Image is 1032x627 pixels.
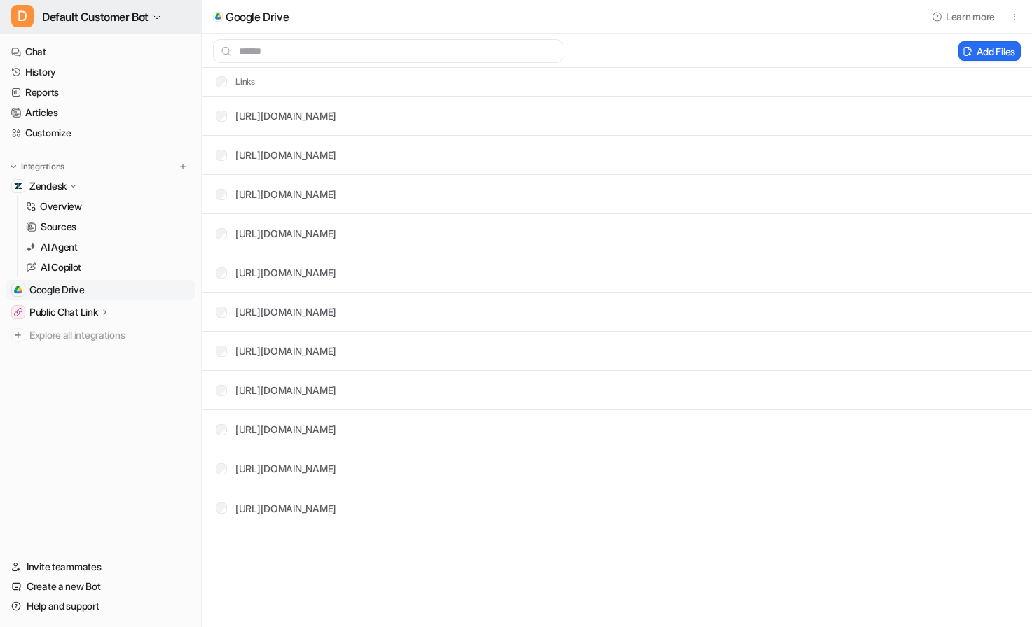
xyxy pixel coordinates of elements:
img: explore all integrations [11,328,25,342]
p: Integrations [21,161,64,172]
a: Sources [20,217,195,237]
p: AI Copilot [41,260,81,274]
a: Reports [6,83,195,102]
a: Google DriveGoogle Drive [6,280,195,300]
img: Zendesk [14,182,22,190]
a: [URL][DOMAIN_NAME] [235,502,336,514]
p: Google Drive [226,10,289,24]
span: Default Customer Bot [42,7,149,27]
span: D [11,5,34,27]
a: [URL][DOMAIN_NAME] [235,188,336,200]
a: Customize [6,123,195,143]
a: [URL][DOMAIN_NAME] [235,345,336,357]
a: [URL][DOMAIN_NAME] [235,227,336,239]
img: Public Chat Link [14,308,22,316]
a: Create a new Bot [6,577,195,596]
a: Invite teammates [6,557,195,577]
a: Articles [6,103,195,122]
img: Google Drive [14,286,22,294]
img: menu_add.svg [178,162,188,171]
a: Explore all integrations [6,325,195,345]
button: Learn more [926,5,1002,28]
a: Overview [20,197,195,216]
th: Links [205,73,256,90]
p: Overview [40,199,82,213]
a: AI Copilot [20,258,195,277]
button: Integrations [6,160,69,174]
img: expand menu [8,162,18,171]
p: Zendesk [29,179,67,193]
p: AI Agent [41,240,78,254]
a: Help and support [6,596,195,616]
a: [URL][DOMAIN_NAME] [235,306,336,318]
a: AI Agent [20,237,195,257]
a: Chat [6,42,195,62]
p: Sources [41,220,76,234]
a: History [6,62,195,82]
a: [URL][DOMAIN_NAME] [235,384,336,396]
a: [URL][DOMAIN_NAME] [235,149,336,161]
a: [URL][DOMAIN_NAME] [235,423,336,435]
a: [URL][DOMAIN_NAME] [235,267,336,279]
p: Public Chat Link [29,305,98,319]
button: Add Files [958,41,1021,61]
img: google_drive icon [215,13,221,19]
span: Learn more [946,9,995,24]
a: [URL][DOMAIN_NAME] [235,110,336,122]
span: Google Drive [29,283,85,297]
span: Explore all integrations [29,324,190,346]
a: [URL][DOMAIN_NAME] [235,463,336,474]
